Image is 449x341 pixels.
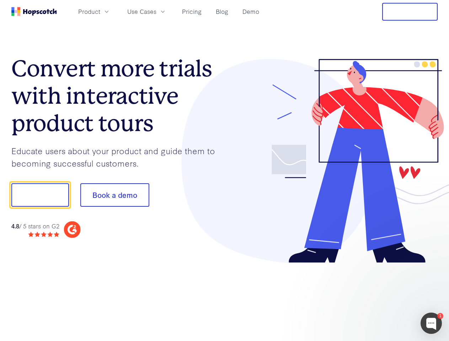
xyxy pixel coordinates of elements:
h1: Convert more trials with interactive product tours [11,55,225,137]
a: Pricing [179,6,204,17]
span: Product [78,7,100,16]
a: Home [11,7,57,16]
div: / 5 stars on G2 [11,222,59,231]
div: 1 [437,313,443,319]
a: Blog [213,6,231,17]
a: Demo [240,6,262,17]
button: Show me! [11,183,69,207]
button: Book a demo [80,183,149,207]
p: Educate users about your product and guide them to becoming successful customers. [11,145,225,169]
strong: 4.8 [11,222,19,230]
span: Use Cases [127,7,156,16]
button: Free Trial [382,3,438,21]
button: Product [74,6,114,17]
button: Use Cases [123,6,171,17]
